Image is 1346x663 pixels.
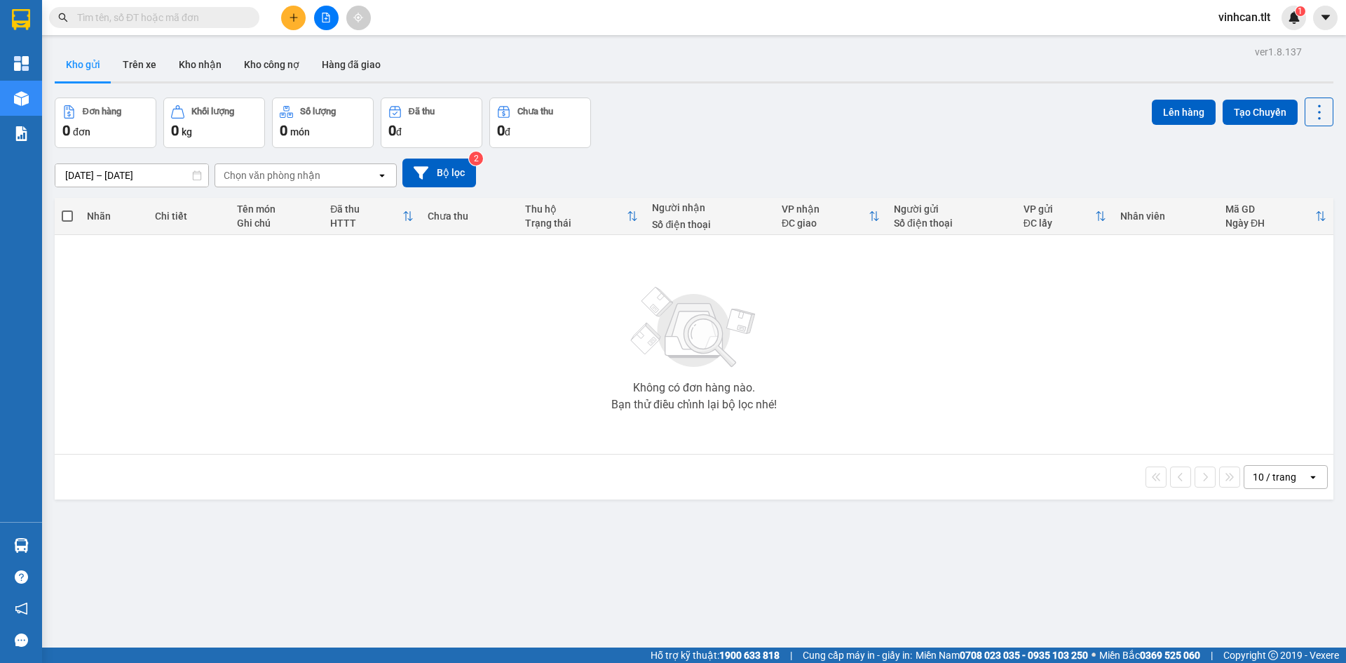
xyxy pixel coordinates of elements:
[611,399,777,410] div: Bạn thử điều chỉnh lại bộ lọc nhé!
[1120,210,1211,222] div: Nhân viên
[1223,100,1298,125] button: Tạo Chuyến
[803,648,912,663] span: Cung cấp máy in - giấy in:
[353,13,363,22] span: aim
[1207,8,1282,26] span: vinhcan.tlt
[409,107,435,116] div: Đã thu
[311,48,392,81] button: Hàng đã giao
[525,217,627,229] div: Trạng thái
[1218,198,1333,235] th: Toggle SortBy
[272,98,374,148] button: Số lượng0món
[168,48,233,81] button: Kho nhận
[497,122,505,139] span: 0
[1225,217,1315,229] div: Ngày ĐH
[111,48,168,81] button: Trên xe
[289,13,299,22] span: plus
[323,198,421,235] th: Toggle SortBy
[1152,100,1216,125] button: Lên hàng
[1313,6,1338,30] button: caret-down
[1298,6,1303,16] span: 1
[388,122,396,139] span: 0
[624,279,764,377] img: svg+xml;base64,PHN2ZyBjbGFzcz0ibGlzdC1wbHVnX19zdmciIHhtbG5zPSJodHRwOi8vd3d3LnczLm9yZy8yMDAwL3N2Zy...
[237,217,316,229] div: Ghi chú
[73,126,90,138] span: đơn
[782,217,869,229] div: ĐC giao
[1319,11,1332,24] span: caret-down
[402,159,476,187] button: Bộ lọc
[1296,6,1305,16] sup: 1
[1211,648,1213,663] span: |
[1225,203,1315,215] div: Mã GD
[321,13,331,22] span: file-add
[83,107,121,116] div: Đơn hàng
[281,6,306,30] button: plus
[518,198,645,235] th: Toggle SortBy
[525,203,627,215] div: Thu hộ
[376,170,388,181] svg: open
[775,198,887,235] th: Toggle SortBy
[1017,198,1114,235] th: Toggle SortBy
[346,6,371,30] button: aim
[960,650,1088,661] strong: 0708 023 035 - 0935 103 250
[224,168,320,182] div: Chọn văn phòng nhận
[58,13,68,22] span: search
[191,107,234,116] div: Khối lượng
[55,98,156,148] button: Đơn hàng0đơn
[1255,44,1302,60] div: ver 1.8.137
[233,48,311,81] button: Kho công nợ
[280,122,287,139] span: 0
[633,382,755,394] div: Không có đơn hàng nào.
[1024,203,1096,215] div: VP gửi
[1288,11,1300,24] img: icon-new-feature
[396,126,402,138] span: đ
[12,9,30,30] img: logo-vxr
[1024,217,1096,229] div: ĐC lấy
[916,648,1088,663] span: Miền Nam
[15,570,28,584] span: question-circle
[237,203,316,215] div: Tên món
[489,98,591,148] button: Chưa thu0đ
[652,202,768,213] div: Người nhận
[290,126,310,138] span: món
[14,56,29,71] img: dashboard-icon
[790,648,792,663] span: |
[1268,650,1278,660] span: copyright
[300,107,336,116] div: Số lượng
[1307,471,1319,483] svg: open
[381,98,482,148] button: Đã thu0đ
[182,126,192,138] span: kg
[894,217,1009,229] div: Số điện thoại
[62,122,70,139] span: 0
[782,203,869,215] div: VP nhận
[87,210,140,222] div: Nhãn
[894,203,1009,215] div: Người gửi
[14,126,29,141] img: solution-icon
[77,10,243,25] input: Tìm tên, số ĐT hoặc mã đơn
[1092,652,1096,658] span: ⚪️
[14,538,29,553] img: warehouse-icon
[163,98,265,148] button: Khối lượng0kg
[55,48,111,81] button: Kho gửi
[505,126,510,138] span: đ
[14,91,29,106] img: warehouse-icon
[15,634,28,647] span: message
[15,602,28,615] span: notification
[719,650,780,661] strong: 1900 633 818
[314,6,339,30] button: file-add
[652,219,768,230] div: Số điện thoại
[428,210,511,222] div: Chưa thu
[1253,470,1296,484] div: 10 / trang
[469,152,483,166] sup: 2
[55,164,208,187] input: Select a date range.
[171,122,179,139] span: 0
[1140,650,1200,661] strong: 0369 525 060
[330,203,402,215] div: Đã thu
[651,648,780,663] span: Hỗ trợ kỹ thuật:
[1099,648,1200,663] span: Miền Bắc
[330,217,402,229] div: HTTT
[517,107,553,116] div: Chưa thu
[155,210,223,222] div: Chi tiết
